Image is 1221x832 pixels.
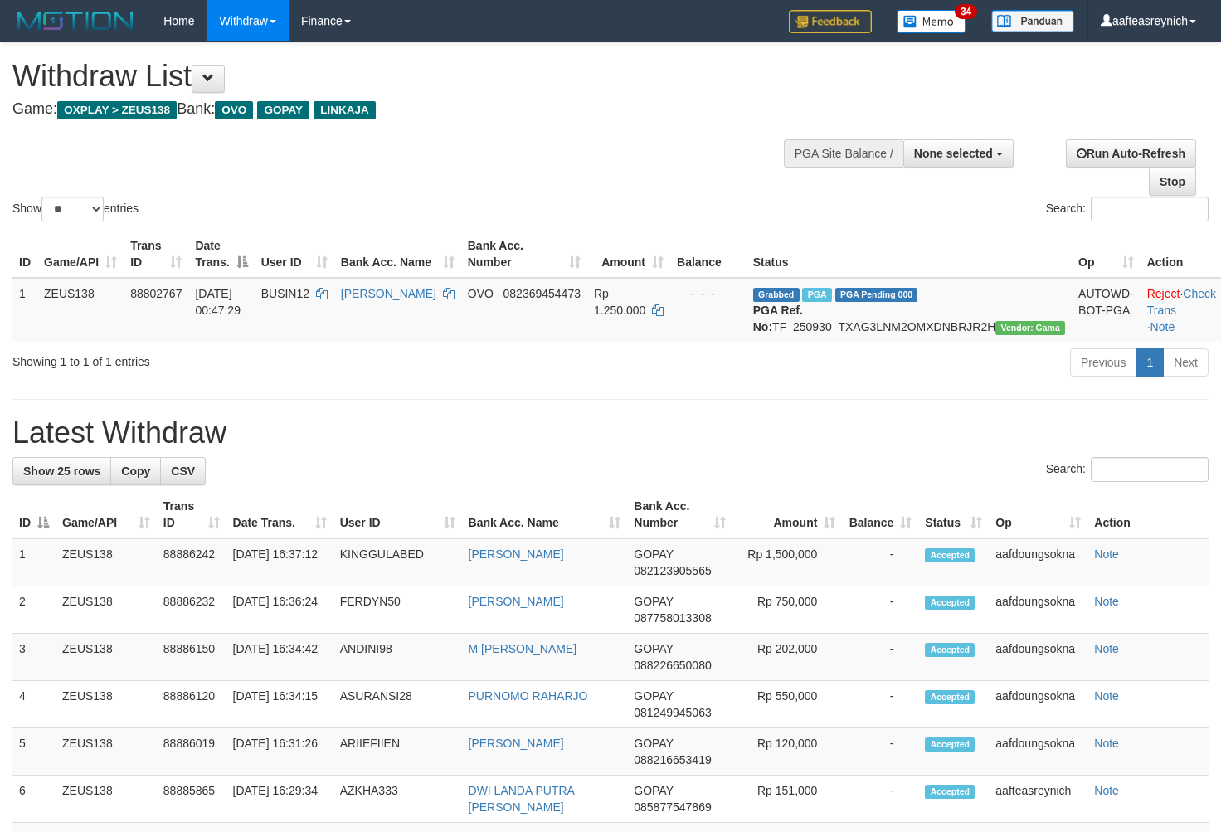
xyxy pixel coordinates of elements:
td: AUTOWD-BOT-PGA [1072,278,1141,342]
label: Show entries [12,197,139,221]
span: GOPAY [634,737,673,750]
td: - [842,776,918,823]
span: 34 [955,4,977,19]
span: Accepted [925,548,975,562]
span: Marked by aafsreyleap [802,288,831,302]
th: User ID: activate to sort column ascending [255,231,334,278]
th: Balance [670,231,747,278]
span: [DATE] 00:47:29 [195,287,241,317]
td: ZEUS138 [56,681,157,728]
span: OVO [215,101,253,119]
a: Note [1094,737,1119,750]
td: 1 [12,538,56,586]
td: AZKHA333 [333,776,462,823]
td: Rp 151,000 [732,776,842,823]
span: GOPAY [634,642,673,655]
th: Date Trans.: activate to sort column ascending [226,491,333,538]
th: Bank Acc. Number: activate to sort column ascending [627,491,732,538]
td: 2 [12,586,56,634]
input: Search: [1091,197,1209,221]
td: [DATE] 16:34:42 [226,634,333,681]
td: - [842,586,918,634]
td: [DATE] 16:29:34 [226,776,333,823]
span: Copy 088226650080 to clipboard [634,659,711,672]
img: MOTION_logo.png [12,8,139,33]
a: Show 25 rows [12,457,111,485]
h1: Latest Withdraw [12,416,1209,450]
th: Amount: activate to sort column ascending [587,231,670,278]
td: ZEUS138 [56,538,157,586]
th: ID: activate to sort column descending [12,491,56,538]
span: Copy [121,465,150,478]
a: Note [1150,320,1175,333]
span: OVO [468,287,494,300]
td: - [842,681,918,728]
td: 88885865 [157,776,226,823]
span: Copy 082369454473 to clipboard [503,287,581,300]
span: Vendor URL: https://trx31.1velocity.biz [995,321,1065,335]
td: ZEUS138 [56,776,157,823]
th: Trans ID: activate to sort column ascending [157,491,226,538]
td: ZEUS138 [56,634,157,681]
th: ID [12,231,37,278]
span: GOPAY [634,784,673,797]
a: Previous [1070,348,1136,377]
a: [PERSON_NAME] [469,547,564,561]
th: Date Trans.: activate to sort column descending [188,231,254,278]
td: 5 [12,728,56,776]
th: Game/API: activate to sort column ascending [56,491,157,538]
a: Note [1094,689,1119,703]
a: Stop [1149,168,1196,196]
td: 4 [12,681,56,728]
div: Showing 1 to 1 of 1 entries [12,347,496,370]
span: BUSIN12 [261,287,309,300]
th: Status [747,231,1072,278]
input: Search: [1091,457,1209,482]
td: 88886120 [157,681,226,728]
h1: Withdraw List [12,60,797,93]
th: Trans ID: activate to sort column ascending [124,231,188,278]
span: Copy 088216653419 to clipboard [634,753,711,766]
span: GOPAY [257,101,309,119]
img: Feedback.jpg [789,10,872,33]
a: [PERSON_NAME] [469,737,564,750]
span: Copy 087758013308 to clipboard [634,611,711,625]
span: LINKAJA [314,101,376,119]
label: Search: [1046,197,1209,221]
span: Accepted [925,643,975,657]
span: CSV [171,465,195,478]
img: panduan.png [991,10,1074,32]
th: Status: activate to sort column ascending [918,491,989,538]
td: ZEUS138 [56,586,157,634]
a: Note [1094,595,1119,608]
h4: Game: Bank: [12,101,797,118]
span: PGA Pending [835,288,918,302]
a: 1 [1136,348,1164,377]
td: Rp 202,000 [732,634,842,681]
span: OXPLAY > ZEUS138 [57,101,177,119]
td: ARIIEFIIEN [333,728,462,776]
span: 88802767 [130,287,182,300]
th: Action [1087,491,1209,538]
a: Note [1094,547,1119,561]
th: Op: activate to sort column ascending [989,491,1087,538]
a: Copy [110,457,161,485]
a: PURNOMO RAHARJO [469,689,588,703]
span: Copy 081249945063 to clipboard [634,706,711,719]
td: 88886242 [157,538,226,586]
td: Rp 120,000 [732,728,842,776]
td: ZEUS138 [37,278,124,342]
td: aafteasreynich [989,776,1087,823]
a: Note [1094,642,1119,655]
span: Rp 1.250.000 [594,287,645,317]
span: Grabbed [753,288,800,302]
td: ASURANSI28 [333,681,462,728]
th: User ID: activate to sort column ascending [333,491,462,538]
td: - [842,728,918,776]
span: GOPAY [634,547,673,561]
td: 88886150 [157,634,226,681]
b: PGA Ref. No: [753,304,803,333]
a: Run Auto-Refresh [1066,139,1196,168]
a: [PERSON_NAME] [469,595,564,608]
span: Accepted [925,596,975,610]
